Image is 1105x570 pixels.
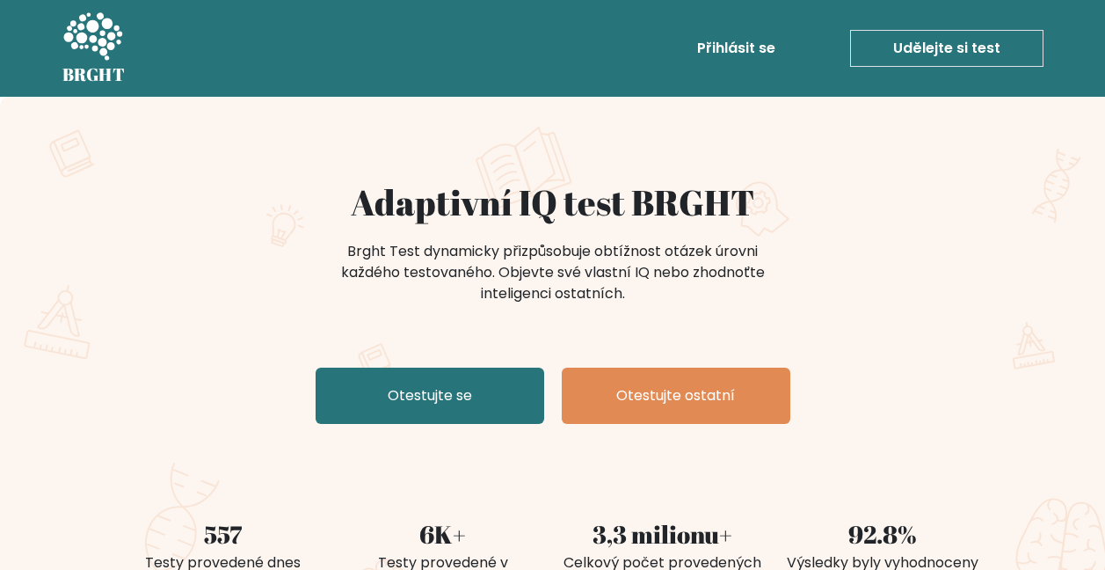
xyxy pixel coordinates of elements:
[62,64,126,85] h5: BRGHT
[344,515,542,552] div: 6K+
[563,515,762,552] div: 3,3 milionu+
[316,368,544,424] a: Otestujte se
[124,515,323,552] div: 557
[850,30,1043,67] a: Udělejte si test
[783,515,982,552] div: 92.8%
[62,7,126,90] a: BRGHT
[690,31,782,66] a: Přihlásit se
[333,241,773,304] div: Brght Test dynamicky přizpůsobuje obtížnost otázek úrovni každého testovaného. Objevte své vlastn...
[562,368,790,424] a: Otestujte ostatní
[124,181,982,223] h1: Adaptivní IQ test BRGHT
